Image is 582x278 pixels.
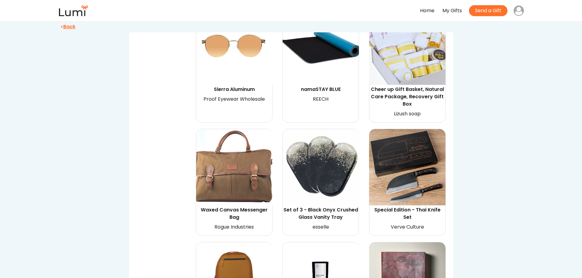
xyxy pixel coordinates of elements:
img: Waxed_Canvas_Messenger_Bag_-_Chocolate_Brown.jpg [196,129,273,205]
u: Back [63,23,75,30]
div: Home [420,6,434,15]
div: Verve Culture [370,223,445,232]
img: BlueRollnoBG.png [283,9,359,85]
img: sierra-gold-1.jpg [196,9,273,85]
img: lumi-small.png [58,5,89,16]
div: My Gifts [442,6,462,15]
div: Waxed Canvas Messenger Bag [197,206,272,221]
div: Proof Eyewear Wholesale [197,95,272,104]
img: Set-of-3-Onyx-Tray.jpg [283,129,359,205]
div: Set of 3 - Black Onyx Crushed Glass Vanity Tray [284,206,358,221]
img: knife_web3.jpg [369,129,445,205]
div: Sierra Aluminum [197,86,272,93]
img: 10x10y_final_26baef71-43bd-4366-b302-e4b2ec46a9a2.jpg [369,9,445,85]
div: < [60,25,294,31]
div: Rogue Industries [197,223,272,232]
div: REECH [284,95,358,104]
div: esselle [284,223,358,232]
div: Special Edition - Thai Knife Set [370,206,445,221]
div: namaSTAY BLUE [284,86,358,93]
div: Cheer up Gift Basket, Natural Care Package, Recovery Gift Box [370,86,445,108]
div: Lizush soap [370,110,445,118]
button: Send a Gift [469,5,507,16]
